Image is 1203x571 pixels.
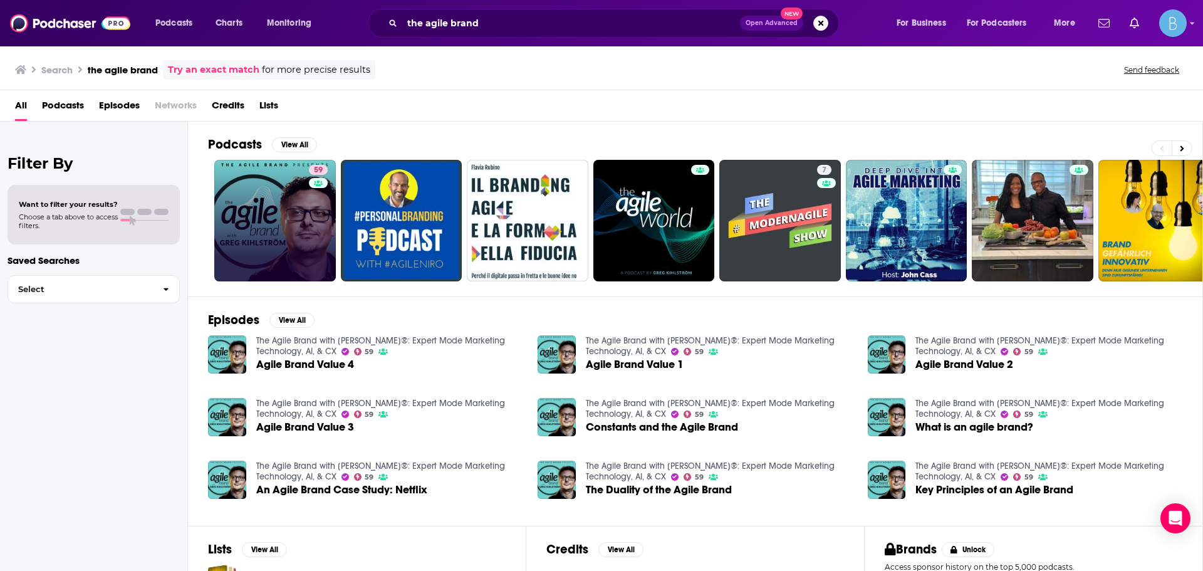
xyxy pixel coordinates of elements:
a: 59 [1013,473,1033,481]
img: Agile Brand Value 2 [868,335,906,374]
img: An Agile Brand Case Study: Netflix [208,461,246,499]
span: Logged in as BLASTmedia [1159,9,1187,37]
div: Open Intercom Messenger [1160,503,1190,533]
a: Podchaser - Follow, Share and Rate Podcasts [10,11,130,35]
h2: Credits [546,542,588,557]
button: Select [8,275,180,303]
h3: Search [41,64,73,76]
span: Agile Brand Value 2 [915,359,1013,370]
span: 59 [365,412,373,417]
button: open menu [1045,13,1091,33]
img: The Duality of the Agile Brand [538,461,576,499]
span: More [1054,14,1075,32]
a: Lists [259,95,278,121]
button: View All [598,542,643,557]
img: Constants and the Agile Brand [538,398,576,436]
span: Networks [155,95,197,121]
a: Agile Brand Value 3 [256,422,354,432]
span: Choose a tab above to access filters. [19,212,118,230]
span: for more precise results [262,63,370,77]
a: 59 [1013,348,1033,355]
h3: the agile brand [88,64,158,76]
span: Open Advanced [746,20,798,26]
img: User Profile [1159,9,1187,37]
a: The Agile Brand with Greg Kihlström®: Expert Mode Marketing Technology, AI, & CX [586,335,835,357]
img: Agile Brand Value 3 [208,398,246,436]
button: View All [269,313,315,328]
a: CreditsView All [546,542,643,557]
a: What is an agile brand? [915,422,1033,432]
a: The Agile Brand with Greg Kihlström®: Expert Mode Marketing Technology, AI, & CX [915,461,1164,482]
img: What is an agile brand? [868,398,906,436]
span: 59 [1024,349,1033,355]
img: Key Principles of an Agile Brand [868,461,906,499]
a: 59 [684,473,704,481]
h2: Episodes [208,312,259,328]
span: For Business [897,14,946,32]
button: Show profile menu [1159,9,1187,37]
a: Charts [207,13,250,33]
a: An Agile Brand Case Study: Netflix [256,485,427,495]
span: 59 [365,349,373,355]
a: 59 [1013,411,1033,418]
a: Try an exact match [168,63,259,77]
a: The Agile Brand with Greg Kihlström®: Expert Mode Marketing Technology, AI, & CX [915,398,1164,419]
span: Podcasts [42,95,84,121]
a: 59 [684,348,704,355]
a: Show notifications dropdown [1093,13,1115,34]
span: 59 [695,349,704,355]
button: Open AdvancedNew [740,16,803,31]
span: Charts [216,14,242,32]
a: 59 [354,473,374,481]
button: open menu [888,13,962,33]
button: open menu [147,13,209,33]
input: Search podcasts, credits, & more... [402,13,740,33]
a: ListsView All [208,542,287,557]
span: 7 [822,164,826,177]
a: 59 [354,348,374,355]
span: 59 [695,474,704,480]
span: 59 [365,474,373,480]
span: 59 [1024,412,1033,417]
img: Agile Brand Value 4 [208,335,246,374]
a: EpisodesView All [208,312,315,328]
span: New [781,8,803,19]
span: Episodes [99,95,140,121]
a: Key Principles of an Agile Brand [915,485,1073,495]
a: The Agile Brand with Greg Kihlström®: Expert Mode Marketing Technology, AI, & CX [586,398,835,419]
span: Agile Brand Value 4 [256,359,354,370]
a: Constants and the Agile Brand [586,422,738,432]
h2: Podcasts [208,137,262,152]
button: open menu [959,13,1045,33]
button: View All [242,542,287,557]
img: Agile Brand Value 1 [538,335,576,374]
a: The Agile Brand with Greg Kihlström®: Expert Mode Marketing Technology, AI, & CX [256,398,505,419]
span: Monitoring [267,14,311,32]
h2: Lists [208,542,232,557]
a: 59 [354,411,374,418]
a: The Agile Brand with Greg Kihlström®: Expert Mode Marketing Technology, AI, & CX [915,335,1164,357]
a: 59 [684,411,704,418]
a: The Agile Brand with Greg Kihlström®: Expert Mode Marketing Technology, AI, & CX [256,461,505,482]
span: Want to filter your results? [19,200,118,209]
span: Podcasts [155,14,192,32]
a: Agile Brand Value 1 [586,359,684,370]
a: Credits [212,95,244,121]
span: For Podcasters [967,14,1027,32]
span: 59 [695,412,704,417]
p: Saved Searches [8,254,180,266]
